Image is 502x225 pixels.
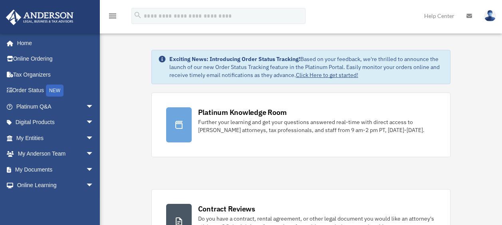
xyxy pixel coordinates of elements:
span: arrow_drop_down [86,146,102,162]
i: menu [108,11,117,21]
i: search [133,11,142,20]
div: NEW [46,85,63,97]
a: menu [108,14,117,21]
a: Billingarrow_drop_down [6,193,106,209]
a: Order StatusNEW [6,83,106,99]
strong: Exciting News: Introducing Order Status Tracking! [169,55,300,63]
a: Home [6,35,102,51]
a: Platinum Q&Aarrow_drop_down [6,99,106,114]
a: My Anderson Teamarrow_drop_down [6,146,106,162]
a: Click Here to get started! [296,71,358,79]
div: Based on your feedback, we're thrilled to announce the launch of our new Order Status Tracking fe... [169,55,444,79]
span: arrow_drop_down [86,178,102,194]
a: My Entitiesarrow_drop_down [6,130,106,146]
div: Contract Reviews [198,204,255,214]
a: Digital Productsarrow_drop_down [6,114,106,130]
span: arrow_drop_down [86,193,102,209]
a: Platinum Knowledge Room Further your learning and get your questions answered real-time with dire... [151,93,451,157]
span: arrow_drop_down [86,114,102,131]
span: arrow_drop_down [86,99,102,115]
div: Platinum Knowledge Room [198,107,287,117]
img: Anderson Advisors Platinum Portal [4,10,76,25]
a: My Documentsarrow_drop_down [6,162,106,178]
a: Online Learningarrow_drop_down [6,178,106,193]
a: Online Ordering [6,51,106,67]
a: Tax Organizers [6,67,106,83]
div: Further your learning and get your questions answered real-time with direct access to [PERSON_NAM... [198,118,436,134]
span: arrow_drop_down [86,162,102,178]
span: arrow_drop_down [86,130,102,146]
img: User Pic [484,10,496,22]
